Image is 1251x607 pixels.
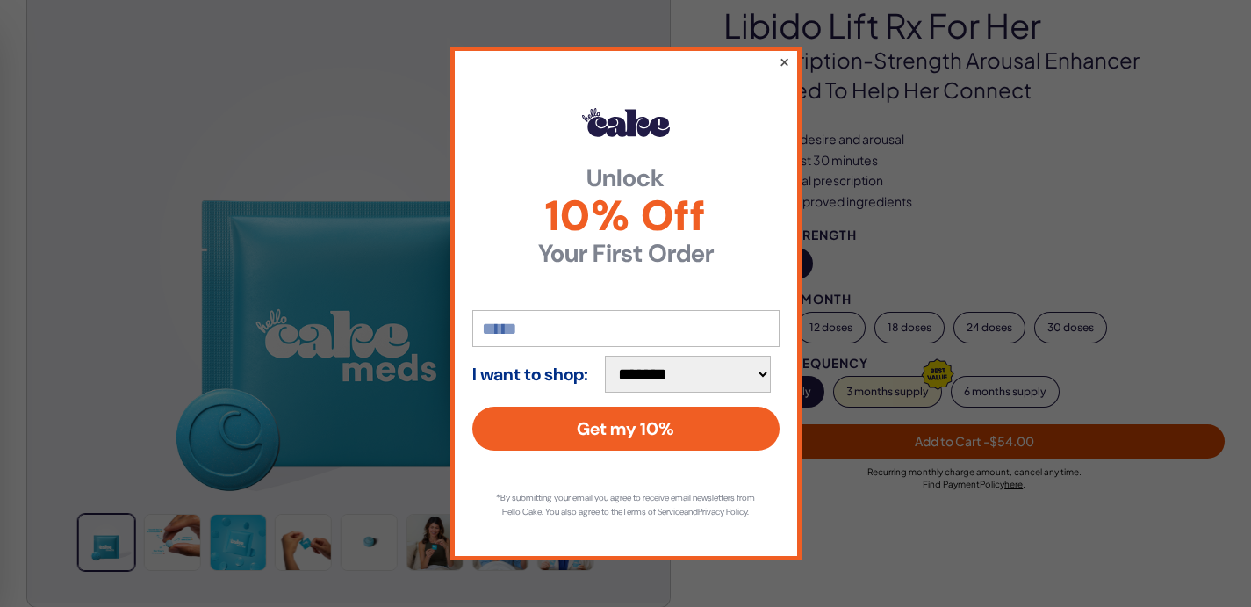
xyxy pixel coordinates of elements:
[582,108,670,136] img: Hello Cake
[472,407,780,451] button: Get my 10%
[472,242,780,266] strong: Your First Order
[472,365,588,384] strong: I want to shop:
[472,195,780,237] span: 10% Off
[472,166,780,191] strong: Unlock
[778,51,789,72] button: ×
[490,491,762,519] p: *By submitting your email you agree to receive email newsletters from Hello Cake. You also agree ...
[698,506,747,517] a: Privacy Policy
[622,506,684,517] a: Terms of Service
